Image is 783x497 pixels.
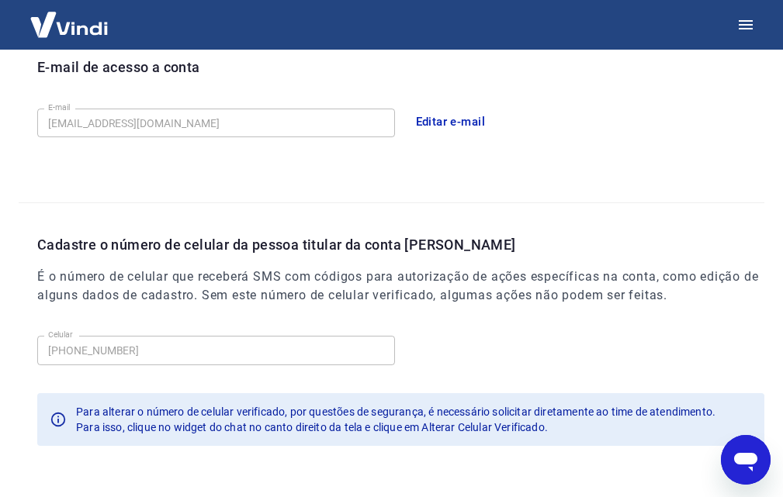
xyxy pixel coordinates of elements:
span: Para isso, clique no widget do chat no canto direito da tela e clique em Alterar Celular Verificado. [76,421,548,433]
label: Celular [48,329,73,340]
p: Cadastre o número de celular da pessoa titular da conta [PERSON_NAME] [37,234,764,255]
button: Editar e-mail [407,105,494,138]
p: E-mail de acesso a conta [37,57,200,78]
label: E-mail [48,102,70,113]
iframe: Botão para abrir a janela de mensagens [721,435,771,485]
img: Vindi [19,1,120,48]
h6: É o número de celular que receberá SMS com códigos para autorização de ações específicas na conta... [37,267,764,305]
span: Para alterar o número de celular verificado, por questões de segurança, é necessário solicitar di... [76,406,715,418]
